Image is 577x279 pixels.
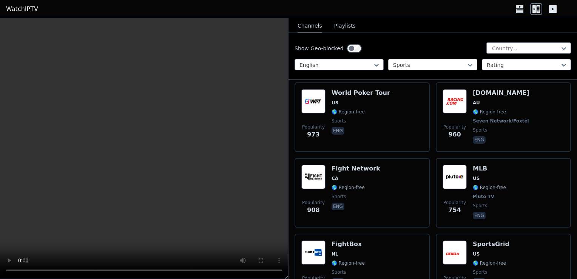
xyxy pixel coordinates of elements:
[301,89,326,113] img: World Poker Tour
[473,203,487,209] span: sports
[332,118,346,124] span: sports
[295,45,344,52] label: Show Geo-blocked
[473,165,506,172] h6: MLB
[443,200,466,206] span: Popularity
[334,19,356,33] button: Playlists
[473,89,531,97] h6: [DOMAIN_NAME]
[332,240,365,248] h6: FightBox
[332,203,344,210] p: eng
[301,165,326,189] img: Fight Network
[332,89,390,97] h6: World Poker Tour
[332,165,380,172] h6: Fight Network
[332,260,365,266] span: 🌎 Region-free
[332,184,365,191] span: 🌎 Region-free
[307,206,319,215] span: 908
[302,124,325,130] span: Popularity
[473,109,506,115] span: 🌎 Region-free
[473,184,506,191] span: 🌎 Region-free
[332,194,346,200] span: sports
[473,194,494,200] span: Pluto TV
[473,260,506,266] span: 🌎 Region-free
[448,130,461,139] span: 960
[332,127,344,135] p: eng
[473,118,529,124] span: Seven Network/Foxtel
[332,269,346,275] span: sports
[6,5,38,14] a: WatchIPTV
[332,175,338,181] span: CA
[332,251,338,257] span: NL
[332,109,365,115] span: 🌎 Region-free
[332,100,338,106] span: US
[443,89,467,113] img: Racing.com
[302,200,325,206] span: Popularity
[473,127,487,133] span: sports
[298,19,322,33] button: Channels
[301,240,326,265] img: FightBox
[443,240,467,265] img: SportsGrid
[443,124,466,130] span: Popularity
[443,165,467,189] img: MLB
[307,130,319,139] span: 973
[473,240,509,248] h6: SportsGrid
[473,251,480,257] span: US
[473,175,480,181] span: US
[473,100,480,106] span: AU
[448,206,461,215] span: 754
[473,136,486,144] p: eng
[473,269,487,275] span: sports
[473,212,486,219] p: eng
